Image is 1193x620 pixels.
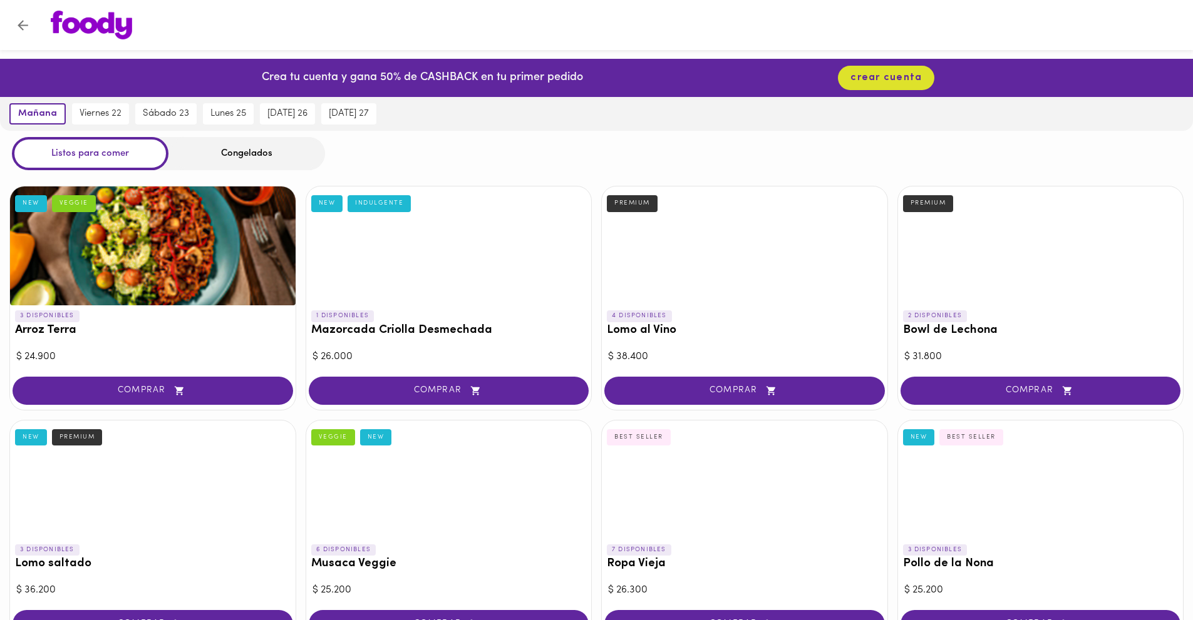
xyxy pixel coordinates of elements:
[143,108,189,119] span: sábado 23
[13,377,293,405] button: COMPRAR
[311,429,355,445] div: VEGGIE
[28,385,277,396] span: COMPRAR
[903,324,1179,337] h3: Bowl de Lechona
[262,70,583,86] p: Crea tu cuenta y gana 50% de CASHBACK en tu primer pedido
[8,10,38,41] button: Volver
[850,72,922,84] span: crear cuenta
[903,310,968,322] p: 2 DISPONIBLES
[607,429,671,445] div: BEST SELLER
[620,385,869,396] span: COMPRAR
[898,186,1184,305] div: Bowl de Lechona
[52,195,96,211] div: VEGGIE
[607,324,882,337] h3: Lomo al Vino
[10,186,296,305] div: Arroz Terra
[306,186,592,305] div: Mazorcada Criolla Desmechada
[607,557,882,571] h3: Ropa Vieja
[1120,547,1180,607] iframe: Messagebird Livechat Widget
[903,544,968,556] p: 3 DISPONIBLES
[607,310,672,322] p: 4 DISPONIBLES
[15,557,291,571] h3: Lomo saltado
[10,420,296,539] div: Lomo saltado
[311,557,587,571] h3: Musaca Veggie
[360,429,392,445] div: NEW
[904,350,1177,364] div: $ 31.800
[16,583,289,597] div: $ 36.200
[16,350,289,364] div: $ 24.900
[312,583,586,597] div: $ 25.200
[311,195,343,211] div: NEW
[901,377,1181,405] button: COMPRAR
[939,429,1003,445] div: BEST SELLER
[309,377,589,405] button: COMPRAR
[602,420,887,539] div: Ropa Vieja
[329,108,369,119] span: [DATE] 27
[18,108,57,119] span: mañana
[607,544,671,556] p: 7 DISPONIBLES
[72,103,129,125] button: viernes 22
[348,195,411,211] div: INDULGENTE
[15,429,47,445] div: NEW
[80,108,121,119] span: viernes 22
[903,557,1179,571] h3: Pollo de la Nona
[311,544,376,556] p: 6 DISPONIBLES
[15,195,47,211] div: NEW
[312,350,586,364] div: $ 26.000
[608,350,881,364] div: $ 38.400
[604,377,885,405] button: COMPRAR
[602,186,887,305] div: Lomo al Vino
[15,324,291,337] h3: Arroz Terra
[608,583,881,597] div: $ 26.300
[168,137,325,170] div: Congelados
[324,385,574,396] span: COMPRAR
[9,103,66,125] button: mañana
[903,195,954,211] div: PREMIUM
[838,66,934,90] button: crear cuenta
[311,310,374,322] p: 1 DISPONIBLES
[15,544,80,556] p: 3 DISPONIBLES
[898,420,1184,539] div: Pollo de la Nona
[311,324,587,337] h3: Mazorcada Criolla Desmechada
[203,103,254,125] button: lunes 25
[904,583,1177,597] div: $ 25.200
[52,429,103,445] div: PREMIUM
[267,108,307,119] span: [DATE] 26
[306,420,592,539] div: Musaca Veggie
[916,385,1165,396] span: COMPRAR
[607,195,658,211] div: PREMIUM
[135,103,197,125] button: sábado 23
[51,11,132,39] img: logo.png
[260,103,315,125] button: [DATE] 26
[210,108,246,119] span: lunes 25
[15,310,80,322] p: 3 DISPONIBLES
[321,103,376,125] button: [DATE] 27
[12,137,168,170] div: Listos para comer
[903,429,935,445] div: NEW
